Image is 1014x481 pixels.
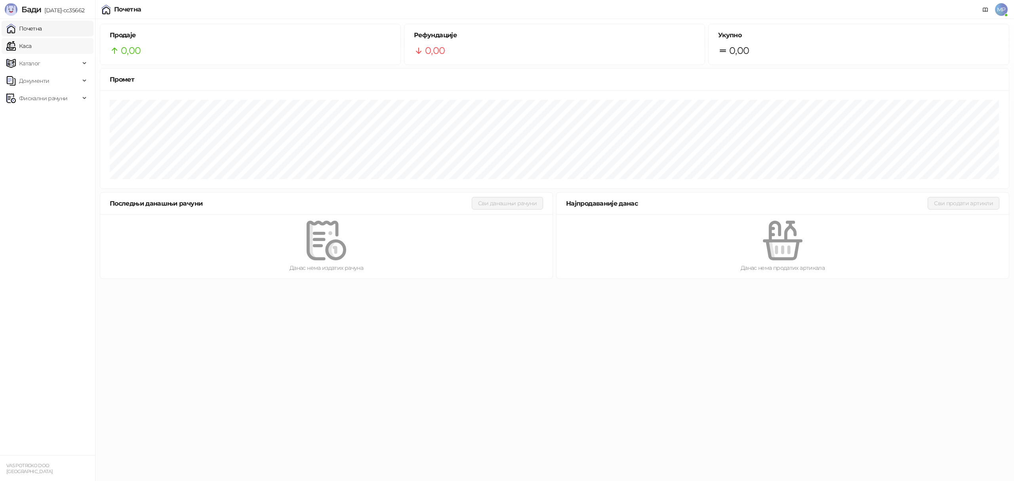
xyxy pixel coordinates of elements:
h5: Укупно [718,31,999,40]
a: Каса [6,38,31,54]
button: Сви продати артикли [928,197,999,210]
span: 0,00 [425,43,445,58]
span: 0,00 [729,43,749,58]
div: Промет [110,74,999,84]
span: Документи [19,73,49,89]
div: Последњи данашњи рачуни [110,199,472,208]
span: MP [995,3,1008,16]
a: Почетна [6,21,42,36]
small: VAS POTRCKO DOO [GEOGRAPHIC_DATA] [6,463,53,474]
div: Данас нема продатих артикала [569,263,996,272]
span: 0,00 [121,43,141,58]
div: Најпродаваније данас [566,199,928,208]
div: Почетна [114,6,141,13]
h5: Рефундације [414,31,695,40]
h5: Продаје [110,31,391,40]
span: Бади [21,5,41,14]
span: [DATE]-cc35662 [41,7,84,14]
span: Каталог [19,55,40,71]
span: Фискални рачуни [19,90,67,106]
button: Сви данашњи рачуни [472,197,543,210]
div: Данас нема издатих рачуна [113,263,540,272]
a: Документација [979,3,992,16]
img: Logo [5,3,17,16]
